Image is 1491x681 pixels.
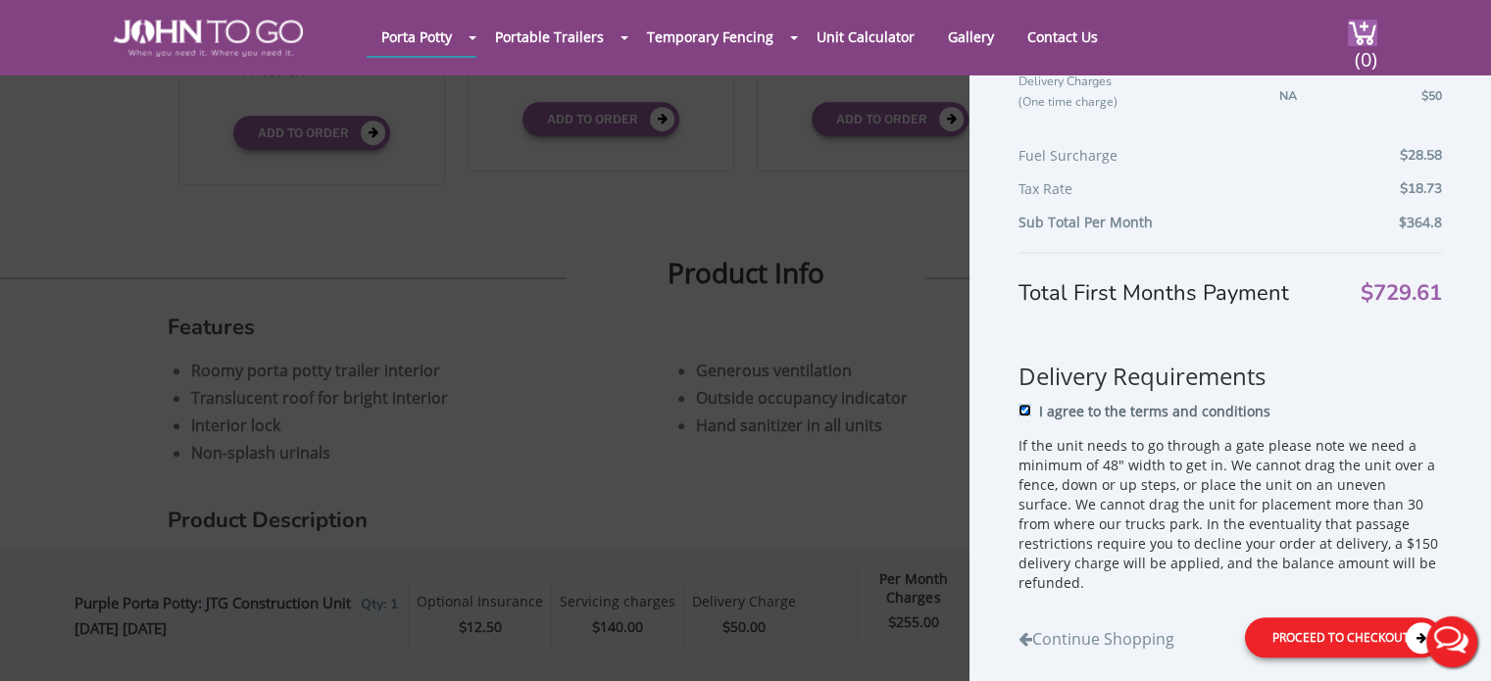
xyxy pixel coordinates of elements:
td: NA [1265,69,1319,123]
a: Unit Calculator [802,18,929,56]
a: Porta Potty [367,18,467,56]
b: $364.8 [1399,213,1442,231]
p: I agree to the terms and conditions [1039,402,1270,421]
span: $18.73 [1400,177,1442,201]
h3: Delivery Requirements [1019,328,1442,389]
div: Total First Months Payment [1019,252,1442,309]
img: cart a [1348,20,1377,46]
div: Tax Rate [1019,177,1442,211]
button: Live Chat [1413,603,1491,681]
td: $50 [1318,69,1457,123]
img: JOHN to go [114,20,303,57]
a: Gallery [933,18,1009,56]
td: Delivery Charges [1004,69,1265,123]
a: Portable Trailers [480,18,619,56]
p: (One time charge) [1019,91,1250,112]
div: Fuel Surcharge [1019,144,1442,177]
p: If the unit needs to go through a gate please note we need a minimum of 48" width to get in. We c... [1019,436,1442,593]
span: (0) [1354,30,1377,73]
span: $729.61 [1361,283,1442,304]
b: Sub Total Per Month [1019,213,1153,231]
span: $28.58 [1400,144,1442,168]
a: Proceed to Checkout [1245,617,1442,657]
a: Temporary Fencing [632,18,788,56]
a: Continue Shopping [1019,618,1174,651]
a: Contact Us [1013,18,1113,56]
